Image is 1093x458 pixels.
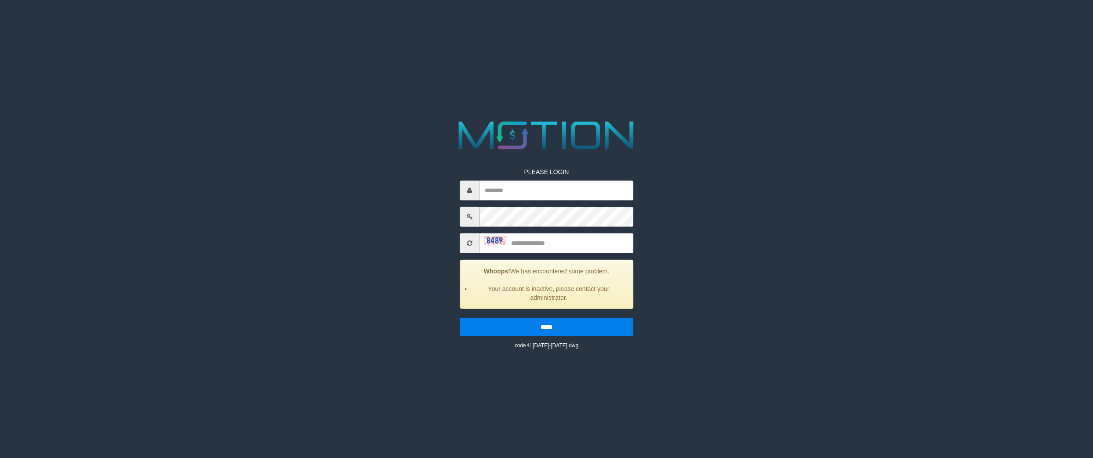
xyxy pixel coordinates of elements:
p: PLEASE LOGIN [460,167,633,176]
strong: Whoops! [484,268,510,275]
li: Your account is inactive, please contact your administrator. [471,284,626,302]
small: code © [DATE]-[DATE] dwg [515,342,578,349]
img: captcha [484,236,506,245]
div: We has encountered some problem. [460,260,633,309]
img: MOTION_logo.png [451,116,642,154]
